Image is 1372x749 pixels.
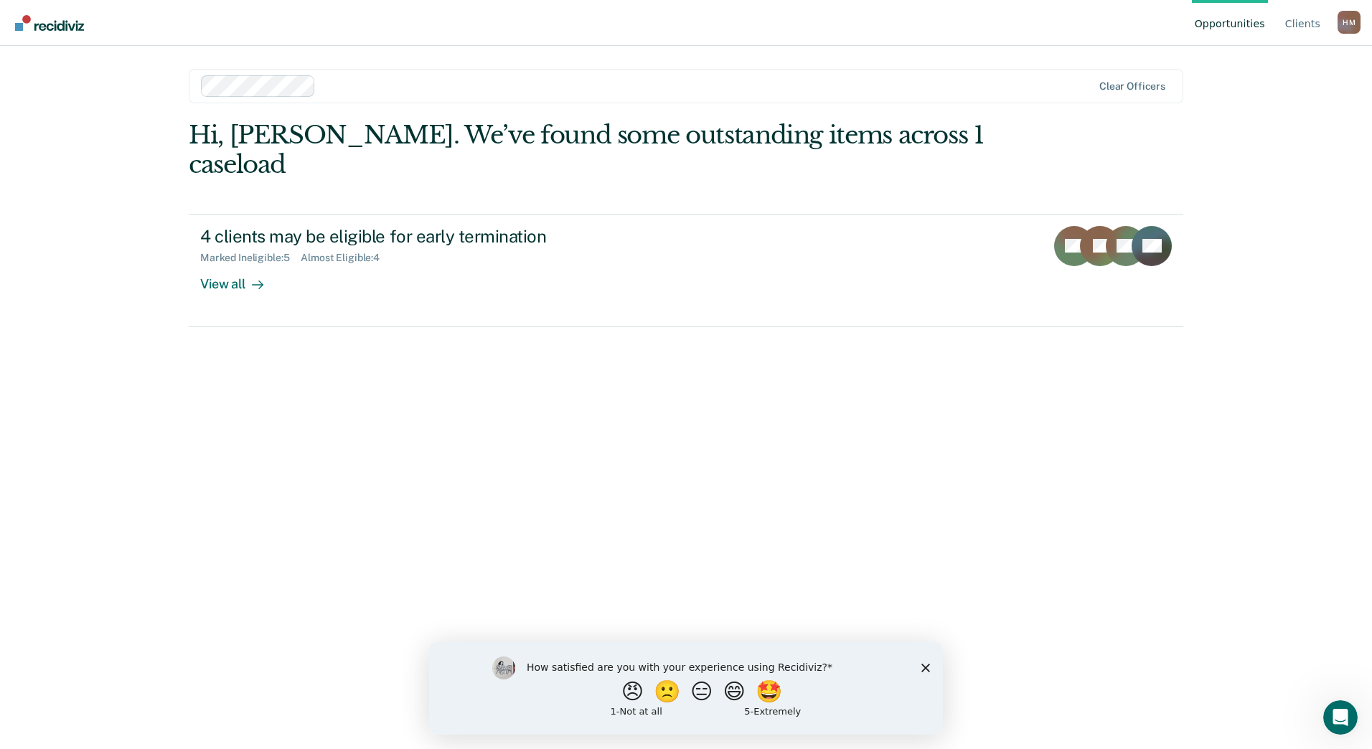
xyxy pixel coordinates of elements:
[1323,700,1358,735] iframe: Intercom live chat
[301,252,391,264] div: Almost Eligible : 4
[1338,11,1361,34] button: Profile dropdown button
[200,226,704,247] div: 4 clients may be eligible for early termination
[200,252,301,264] div: Marked Ineligible : 5
[429,642,943,735] iframe: Survey by Kim from Recidiviz
[15,15,84,31] img: Recidiviz
[1099,80,1165,93] div: Clear officers
[200,264,281,292] div: View all
[1338,11,1361,34] div: H M
[189,214,1183,327] a: 4 clients may be eligible for early terminationMarked Ineligible:5Almost Eligible:4View all
[189,121,985,179] div: Hi, [PERSON_NAME]. We’ve found some outstanding items across 1 caseload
